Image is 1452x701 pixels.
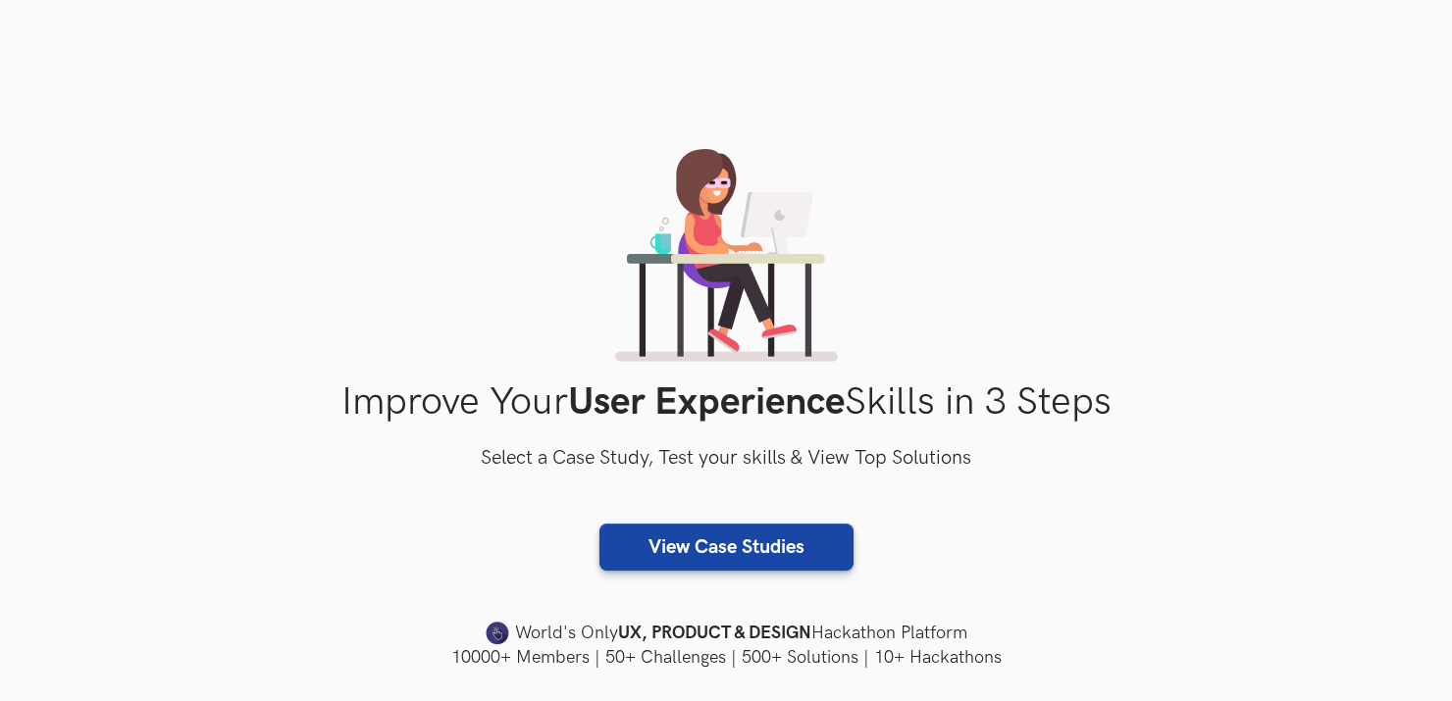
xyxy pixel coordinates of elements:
[568,379,845,426] strong: User Experience
[618,620,811,647] strong: UX, PRODUCT & DESIGN
[98,620,1354,647] h4: World's Only Hackathon Platform
[98,645,1354,670] h4: 10000+ Members | 50+ Challenges | 500+ Solutions | 10+ Hackathons
[98,443,1354,475] h3: Select a Case Study, Test your skills & View Top Solutions
[615,149,838,362] img: lady working on laptop
[486,621,509,646] img: uxhack-favicon-image.png
[98,379,1354,426] h1: Improve Your Skills in 3 Steps
[599,524,854,571] a: View Case Studies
